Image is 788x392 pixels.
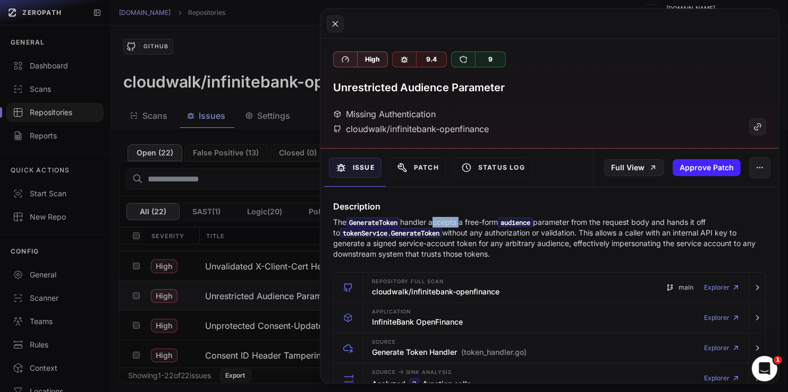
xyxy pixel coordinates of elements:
[604,159,664,176] a: Full View
[673,159,741,176] button: Approve Patch
[334,333,766,363] button: Source Generate Token Handler (token_handler.go) Explorer
[410,378,419,390] code: 3
[774,356,782,364] span: 1
[333,217,766,259] p: The handler accepts a free-form parameter from the request body and hands it off to without any a...
[372,378,471,390] h3: Analyzed function calls
[372,339,396,345] span: Source
[461,347,527,358] span: (token_handler.go)
[498,217,533,227] code: audience
[372,368,452,376] span: Source Sink Analysis
[390,158,446,178] button: Patch
[334,303,766,333] button: Application InfiniteBank OpenFinance Explorer
[704,277,740,298] a: Explorer
[372,317,463,327] h3: InfiniteBank OpenFinance
[340,228,442,238] code: tokenService.GenerateToken
[372,286,499,297] h3: cloudwalk/infinitebank-openfinance
[329,158,382,178] button: Issue
[372,347,527,358] h3: Generate Token Handler
[704,307,740,328] a: Explorer
[333,200,766,213] h4: Description
[333,123,489,135] div: cloudwalk/infinitebank-openfinance
[346,217,400,227] code: GenerateToken
[752,356,777,381] iframe: Intercom live chat
[454,158,532,178] button: Status Log
[679,283,693,292] span: main
[372,309,411,315] span: Application
[398,368,404,376] span: ->
[704,337,740,359] a: Explorer
[372,279,444,284] span: Repository Full scan
[334,273,766,302] button: Repository Full scan cloudwalk/infinitebank-openfinance main Explorer
[704,368,740,389] a: Explorer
